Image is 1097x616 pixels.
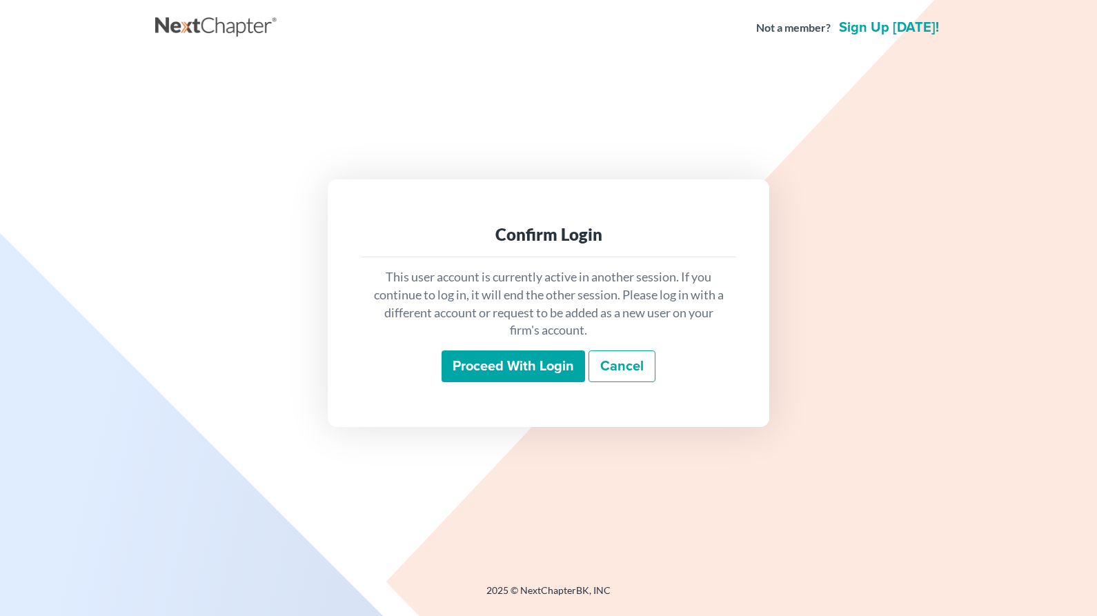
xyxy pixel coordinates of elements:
[372,223,725,246] div: Confirm Login
[589,350,655,382] a: Cancel
[442,350,585,382] input: Proceed with login
[155,584,942,608] div: 2025 © NextChapterBK, INC
[756,20,831,36] strong: Not a member?
[372,268,725,339] p: This user account is currently active in another session. If you continue to log in, it will end ...
[836,21,942,34] a: Sign up [DATE]!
